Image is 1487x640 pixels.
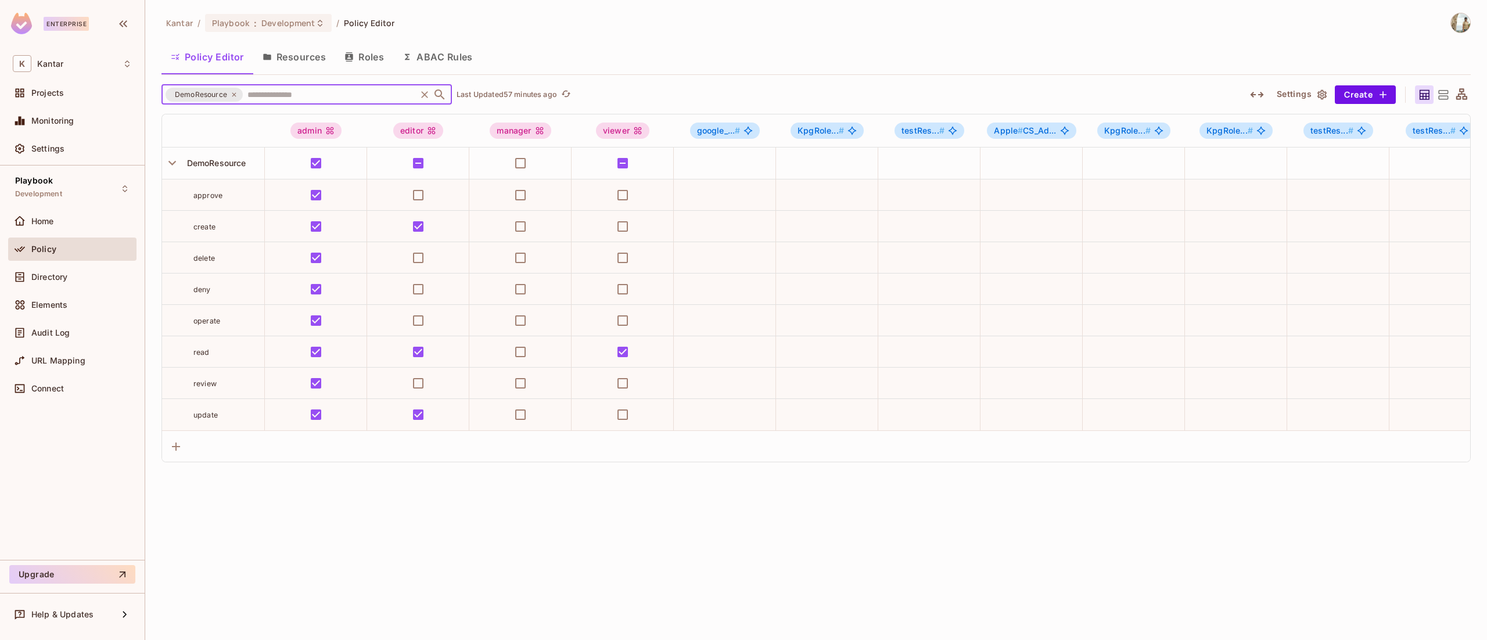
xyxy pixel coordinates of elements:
[31,328,70,337] span: Audit Log
[290,123,342,139] div: admin
[31,272,67,282] span: Directory
[1206,125,1253,135] span: KpgRole...
[261,17,315,28] span: Development
[490,123,551,139] div: manager
[697,125,741,135] span: google_...
[1310,125,1353,135] span: testRes...
[1248,125,1253,135] span: #
[31,610,94,619] span: Help & Updates
[15,176,53,185] span: Playbook
[1335,85,1396,104] button: Create
[994,126,1056,135] span: CS_Ad...
[212,17,249,28] span: Playbook
[798,125,844,135] span: KpgRole...
[994,125,1023,135] span: Apple
[31,217,54,226] span: Home
[11,13,32,34] img: SReyMgAAAABJRU5ErkJggg==
[557,88,573,102] span: Click to refresh data
[9,565,135,584] button: Upgrade
[432,87,448,103] button: Open
[193,379,217,388] span: review
[457,90,557,99] p: Last Updated 57 minutes ago
[1018,125,1023,135] span: #
[31,356,85,365] span: URL Mapping
[1272,85,1330,104] button: Settings
[1199,123,1273,139] span: KpgRoleBasedAccess#manager
[193,222,215,231] span: create
[166,88,243,102] div: DemoResource
[31,144,64,153] span: Settings
[561,89,571,100] span: refresh
[895,123,964,139] span: testResource1#Admin_Walmart
[253,19,257,28] span: :
[1450,125,1456,135] span: #
[197,17,200,28] li: /
[1097,123,1170,139] span: KpgRoleBasedAccess#editor
[1451,13,1470,33] img: Spoorthy D Gopalagowda
[193,411,218,419] span: update
[690,123,760,139] span: google_pixel_india#admin
[193,317,220,325] span: operate
[15,189,62,199] span: Development
[336,17,339,28] li: /
[987,123,1076,139] span: Apple#CS_Admin
[193,191,222,200] span: approve
[393,42,482,71] button: ABAC Rules
[596,123,649,139] div: viewer
[193,254,215,263] span: delete
[168,89,234,100] span: DemoResource
[1104,125,1151,135] span: KpgRole...
[253,42,335,71] button: Resources
[1413,125,1456,135] span: testRes...
[393,123,443,139] div: editor
[335,42,393,71] button: Roles
[31,384,64,393] span: Connect
[939,125,944,135] span: #
[31,88,64,98] span: Projects
[416,87,433,103] button: Clear
[1406,123,1475,139] span: testResource1#test_instance_resource_postman
[161,42,253,71] button: Policy Editor
[1145,125,1151,135] span: #
[31,300,67,310] span: Elements
[166,17,193,28] span: the active workspace
[31,116,74,125] span: Monitoring
[791,123,864,139] span: KpgRoleBasedAccess#admin
[344,17,395,28] span: Policy Editor
[559,88,573,102] button: refresh
[901,125,944,135] span: testRes...
[193,348,210,357] span: read
[13,55,31,72] span: K
[839,125,844,135] span: #
[182,158,246,168] span: DemoResource
[735,125,740,135] span: #
[44,17,89,31] div: Enterprise
[193,285,211,294] span: deny
[1303,123,1373,139] span: testResource1#test_instance_resource
[37,59,63,69] span: Workspace: Kantar
[1348,125,1353,135] span: #
[31,245,56,254] span: Policy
